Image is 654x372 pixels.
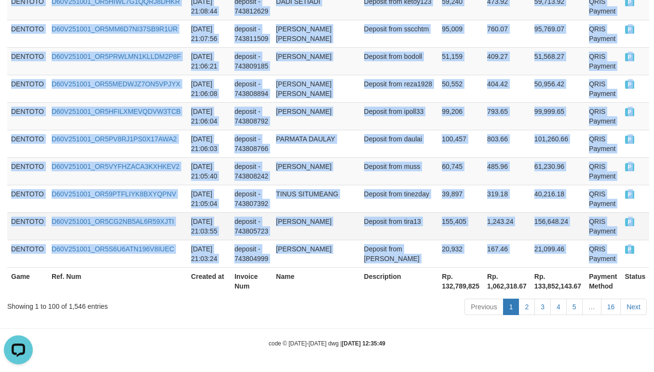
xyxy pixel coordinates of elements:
span: PAID [625,191,635,199]
td: 167.46 [483,240,531,267]
td: QRIS Payment [585,212,621,240]
a: D60V251001_OR5PV8RJ1PS0X17AWA2 [52,135,177,143]
td: Deposit from reza1928 [360,75,438,102]
a: D60V251001_OR5MM6D7NI37SB9R1UR [52,25,177,33]
td: QRIS Payment [585,185,621,212]
td: [PERSON_NAME] [PERSON_NAME] [272,20,360,47]
td: 485.96 [483,157,531,185]
td: 21,099.46 [531,240,585,267]
span: PAID [625,108,635,116]
td: 61,230.96 [531,157,585,185]
th: Rp. 133,852,143.67 [531,267,585,295]
td: Deposit from bodoll [360,47,438,75]
td: 101,260.66 [531,130,585,157]
td: deposit - 743804999 [231,240,272,267]
a: D60V251001_OR5S6U6ATN196V8IUEC [52,245,174,253]
td: deposit - 743807392 [231,185,272,212]
span: PAID [625,136,635,144]
span: PAID [625,53,635,61]
strong: [DATE] 12:35:49 [342,340,385,347]
td: 99,999.65 [531,102,585,130]
td: TINUS SITUMEANG [272,185,360,212]
td: 60,745 [438,157,483,185]
th: Status [621,267,650,295]
td: deposit - 743809185 [231,47,272,75]
td: [DATE] 21:05:04 [187,185,231,212]
span: PAID [625,246,635,254]
a: D60V251001_OR5HFILXMEVQDVW3TCB [52,108,181,115]
td: [PERSON_NAME] [272,212,360,240]
td: 100,457 [438,130,483,157]
th: Description [360,267,438,295]
th: Game [7,267,48,295]
td: Deposit from [PERSON_NAME] [360,240,438,267]
td: 156,648.24 [531,212,585,240]
td: DENTOTO [7,212,48,240]
td: Deposit from sscchtm [360,20,438,47]
td: [DATE] 21:03:24 [187,240,231,267]
td: [DATE] 21:03:55 [187,212,231,240]
td: QRIS Payment [585,130,621,157]
td: [DATE] 21:07:56 [187,20,231,47]
td: 319.18 [483,185,531,212]
td: [DATE] 21:06:21 [187,47,231,75]
td: DENTOTO [7,47,48,75]
a: … [582,299,601,315]
td: DENTOTO [7,102,48,130]
span: PAID [625,163,635,171]
td: 409.27 [483,47,531,75]
th: Name [272,267,360,295]
a: D60V251001_OR5PRWLMN1KLLDM2P8F [52,53,181,60]
button: Open LiveChat chat widget [4,4,33,33]
td: DENTOTO [7,185,48,212]
span: PAID [625,26,635,34]
td: DENTOTO [7,240,48,267]
td: 760.07 [483,20,531,47]
td: Deposit from tira13 [360,212,438,240]
td: Deposit from daulai [360,130,438,157]
td: 50,552 [438,75,483,102]
th: Rp. 1,062,318.67 [483,267,531,295]
td: QRIS Payment [585,75,621,102]
td: [DATE] 21:05:40 [187,157,231,185]
td: Deposit from ipoll33 [360,102,438,130]
td: 404.42 [483,75,531,102]
td: deposit - 743808792 [231,102,272,130]
td: 793.65 [483,102,531,130]
th: Invoice Num [231,267,272,295]
td: deposit - 743808766 [231,130,272,157]
td: DENTOTO [7,130,48,157]
td: DENTOTO [7,75,48,102]
td: 39,897 [438,185,483,212]
a: 1 [503,299,519,315]
a: 4 [550,299,567,315]
div: Showing 1 to 100 of 1,546 entries [7,298,265,311]
a: 2 [518,299,535,315]
th: Payment Method [585,267,621,295]
a: Next [620,299,647,315]
td: QRIS Payment [585,20,621,47]
td: 1,243.24 [483,212,531,240]
td: DENTOTO [7,157,48,185]
td: [PERSON_NAME] [PERSON_NAME] [272,75,360,102]
th: Rp. 132,789,825 [438,267,483,295]
td: Deposit from tinezday [360,185,438,212]
td: PARMATA DAULAY [272,130,360,157]
td: QRIS Payment [585,102,621,130]
span: PAID [625,81,635,89]
td: 155,405 [438,212,483,240]
td: deposit - 743808242 [231,157,272,185]
td: [DATE] 21:06:03 [187,130,231,157]
td: deposit - 743808894 [231,75,272,102]
td: deposit - 743805723 [231,212,272,240]
td: Deposit from muss [360,157,438,185]
td: 803.66 [483,130,531,157]
td: 51,159 [438,47,483,75]
td: [PERSON_NAME] [272,240,360,267]
td: [PERSON_NAME] [272,102,360,130]
td: [DATE] 21:06:08 [187,75,231,102]
td: 20,932 [438,240,483,267]
td: [PERSON_NAME] [272,47,360,75]
td: deposit - 743811509 [231,20,272,47]
a: 5 [566,299,583,315]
